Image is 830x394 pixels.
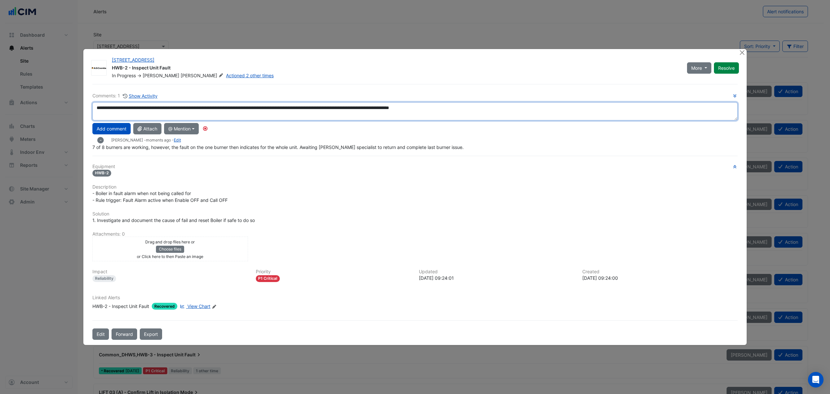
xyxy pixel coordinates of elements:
div: HWB-2 - Inspect Unit Fault [92,303,149,310]
a: Actioned 2 other times [226,73,274,78]
small: Drag and drop files here or [145,240,195,244]
div: [DATE] 09:24:00 [582,275,738,281]
span: 2025-09-25 09:24:01 [146,138,171,142]
span: - [100,138,102,143]
h6: Attachments: 0 [92,231,738,237]
button: Attach [133,123,161,134]
h6: Impact [92,269,248,275]
h6: Created [582,269,738,275]
small: [PERSON_NAME] - - [111,137,181,143]
a: [STREET_ADDRESS] [112,57,154,63]
div: [DATE] 09:24:01 [419,275,575,281]
button: Forward [112,328,137,340]
button: Add comment [92,123,131,134]
button: Show Activity [123,92,158,100]
a: View Chart [179,303,210,310]
div: Reliability [92,275,116,282]
h6: Description [92,184,738,190]
div: Open Intercom Messenger [808,372,824,388]
div: P1 Critical [256,275,280,282]
div: Comments: 1 [92,92,158,100]
span: HWB-2 [92,170,111,177]
h6: Solution [92,211,738,217]
div: Tooltip anchor [202,126,208,131]
a: Edit [174,138,181,142]
button: Close [739,49,745,56]
button: Resolve [714,62,739,74]
a: Export [140,328,162,340]
button: Edit [92,328,109,340]
span: In Progress [112,73,136,78]
img: AG Coombs [91,65,106,71]
h6: Priority [256,269,411,275]
button: @ Mention [164,123,199,134]
span: 1. Investigate and document the cause of fail and reset Boiler if safe to do so [92,217,255,223]
span: [PERSON_NAME] [143,73,179,78]
span: View Chart [187,303,210,309]
fa-icon: Edit Linked Alerts [212,304,217,309]
button: More [687,62,711,74]
span: [PERSON_NAME] [181,72,225,79]
div: HWB-2 - Inspect Unit Fault [112,65,679,72]
button: Choose files [156,246,184,253]
span: 7 of 8 burners are working, however, the fault on the one burner then indicates for the whole uni... [92,144,464,150]
span: - Boiler in fault alarm when not being called for - Rule trigger: Fault Alarm active when Enable ... [92,191,228,203]
small: or Click here to then Paste an image [137,254,203,259]
span: -> [137,73,141,78]
h6: Updated [419,269,575,275]
h6: Equipment [92,164,738,169]
span: More [691,65,702,71]
span: Recovered [152,303,177,310]
h6: Linked Alerts [92,295,738,301]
